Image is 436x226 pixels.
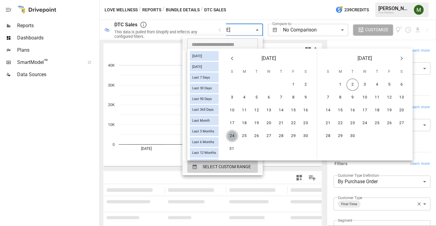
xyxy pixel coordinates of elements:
button: 25 [371,117,383,129]
button: 27 [396,117,408,129]
button: 17 [359,104,371,117]
button: 7 [322,91,334,104]
button: 10 [226,104,238,117]
button: 29 [334,130,346,142]
span: Last 30 Days [190,86,214,90]
span: Last Month [190,119,212,123]
div: Last 90 Days [190,94,219,104]
button: 12 [251,104,263,117]
button: 18 [371,104,383,117]
button: SELECT CUSTOM RANGE [187,161,258,173]
button: 8 [334,91,346,104]
div: [DATE] [190,51,219,61]
li: Last Quarter [182,148,263,161]
button: 26 [383,117,396,129]
span: Thursday [276,66,287,78]
span: [DATE] [358,54,372,63]
button: 6 [396,79,408,91]
button: 1 [287,79,300,91]
button: 24 [359,117,371,129]
span: Sunday [323,66,334,78]
button: 4 [371,79,383,91]
button: 8 [287,91,300,104]
div: Last 6 Months [190,137,219,147]
button: 3 [226,91,238,104]
span: Thursday [372,66,383,78]
span: Last 7 Days [190,76,212,80]
div: Last Year [190,159,219,169]
button: 15 [287,104,300,117]
button: 11 [371,91,383,104]
span: Sunday [227,66,238,78]
div: Last 365 Days [190,105,219,115]
span: Tuesday [347,66,358,78]
button: Previous month [226,52,238,65]
span: Wednesday [359,66,370,78]
button: 30 [346,130,359,142]
button: 2 [346,79,359,91]
button: 9 [346,91,359,104]
button: 10 [359,91,371,104]
span: Friday [288,66,299,78]
button: 13 [263,104,275,117]
button: 12 [383,91,396,104]
span: Saturday [396,66,407,78]
button: 21 [322,117,334,129]
button: 13 [396,91,408,104]
li: Month to Date [182,124,263,136]
button: Next month [396,52,408,65]
div: Last 3 Months [190,126,219,136]
button: 15 [334,104,346,117]
span: Wednesday [263,66,274,78]
div: Last Month [190,116,219,125]
button: 19 [383,104,396,117]
span: [DATE] [190,54,205,58]
span: [DATE] [190,65,205,69]
span: Tuesday [251,66,262,78]
button: 23 [346,117,359,129]
div: Last 12 Months [190,148,219,158]
li: Last 7 Days [182,63,263,75]
button: 5 [383,79,396,91]
button: 3 [359,79,371,91]
li: This Quarter [182,136,263,148]
button: 2 [300,79,312,91]
button: 31 [226,143,238,155]
button: 30 [300,130,312,142]
span: Last 6 Months [190,140,217,144]
div: Last 30 Days [190,83,219,93]
button: 29 [287,130,300,142]
button: 7 [275,91,287,104]
span: SELECT CUSTOM RANGE [203,163,251,171]
span: Friday [384,66,395,78]
button: 14 [275,104,287,117]
li: Last 12 Months [182,112,263,124]
button: 22 [287,117,300,129]
span: Last 3 Months [190,129,217,133]
span: Last 12 Months [190,151,219,155]
span: Monday [335,66,346,78]
button: 19 [251,117,263,129]
button: 9 [300,91,312,104]
span: Saturday [300,66,311,78]
button: 16 [300,104,312,117]
div: [DATE] [190,62,219,72]
span: Last 90 Days [190,97,214,101]
button: 11 [238,104,251,117]
button: 4 [238,91,251,104]
button: 27 [263,130,275,142]
span: [DATE] [262,54,276,63]
button: 16 [346,104,359,117]
button: 25 [238,130,251,142]
li: Last 30 Days [182,75,263,87]
button: 28 [275,130,287,142]
div: Last 7 Days [190,72,219,82]
button: 1 [334,79,346,91]
button: 17 [226,117,238,129]
button: 5 [251,91,263,104]
button: 20 [396,104,408,117]
button: 24 [226,130,238,142]
button: 26 [251,130,263,142]
button: 22 [334,117,346,129]
button: 23 [300,117,312,129]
